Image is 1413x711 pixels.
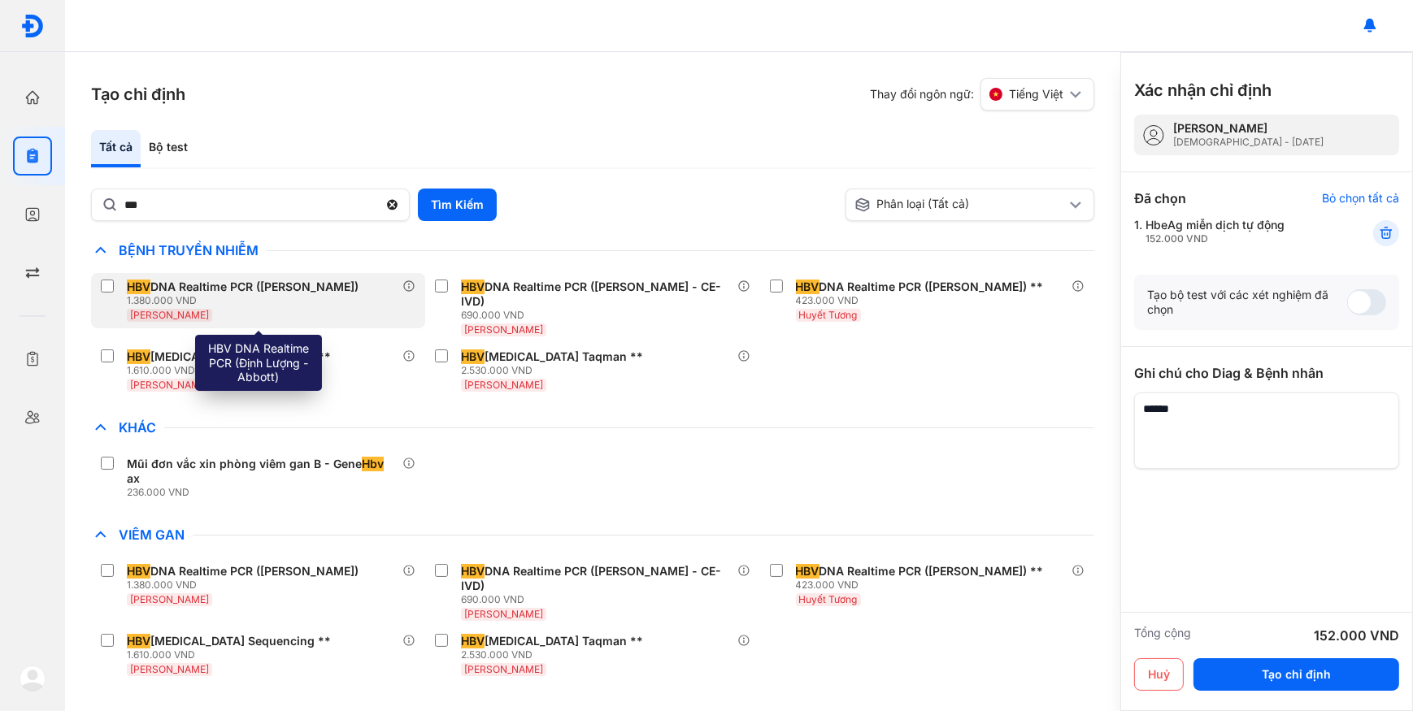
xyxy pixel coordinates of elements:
[461,593,737,606] div: 690.000 VND
[461,648,650,661] div: 2.530.000 VND
[127,349,331,364] div: [MEDICAL_DATA] Sequencing **
[461,349,485,364] span: HBV
[127,564,359,579] div: DNA Realtime PCR ([PERSON_NAME])
[1173,136,1324,149] div: [DEMOGRAPHIC_DATA] - [DATE]
[127,634,331,648] div: [MEDICAL_DATA] Sequencing **
[796,564,1044,579] div: DNA Realtime PCR ([PERSON_NAME]) **
[111,242,267,258] span: Bệnh Truyền Nhiễm
[127,280,359,294] div: DNA Realtime PCR ([PERSON_NAME])
[799,593,858,605] span: Huyết Tương
[870,78,1094,111] div: Thay đổi ngôn ngữ:
[127,648,337,661] div: 1.610.000 VND
[1134,218,1333,245] div: 1.
[127,564,150,579] span: HBV
[796,579,1050,592] div: 423.000 VND
[127,349,150,364] span: HBV
[796,280,1044,294] div: DNA Realtime PCR ([PERSON_NAME]) **
[141,130,196,167] div: Bộ test
[464,379,543,391] span: [PERSON_NAME]
[91,130,141,167] div: Tất cả
[854,197,1067,213] div: Phân loại (Tất cả)
[127,280,150,294] span: HBV
[461,280,730,309] div: DNA Realtime PCR ([PERSON_NAME] - CE-IVD)
[91,83,185,106] h3: Tạo chỉ định
[20,14,45,38] img: logo
[1146,218,1285,245] div: HbeAg miễn dịch tự động
[796,280,820,294] span: HBV
[461,364,650,377] div: 2.530.000 VND
[1009,87,1063,102] span: Tiếng Việt
[130,309,209,321] span: [PERSON_NAME]
[461,634,485,648] span: HBV
[1193,658,1399,691] button: Tạo chỉ định
[418,189,497,221] button: Tìm Kiếm
[461,309,737,322] div: 690.000 VND
[1134,189,1186,208] div: Đã chọn
[1314,626,1399,645] div: 152.000 VND
[461,634,643,648] div: [MEDICAL_DATA] Taqman **
[461,280,485,294] span: HBV
[111,527,193,543] span: Viêm Gan
[130,379,209,391] span: [PERSON_NAME]
[1146,232,1285,245] div: 152.000 VND
[1173,121,1324,136] div: [PERSON_NAME]
[461,564,730,593] div: DNA Realtime PCR ([PERSON_NAME] - CE-IVD)
[127,294,365,307] div: 1.380.000 VND
[127,364,337,377] div: 1.610.000 VND
[127,457,396,486] div: Mũi đơn vắc xin phòng viêm gan B - Gene ax
[362,457,384,471] span: Hbv
[1322,191,1399,206] div: Bỏ chọn tất cả
[1134,658,1184,691] button: Huỷ
[464,608,543,620] span: [PERSON_NAME]
[111,419,164,436] span: Khác
[464,663,543,675] span: [PERSON_NAME]
[127,579,365,592] div: 1.380.000 VND
[464,323,543,336] span: [PERSON_NAME]
[461,564,485,579] span: HBV
[127,634,150,648] span: HBV
[1134,626,1191,645] div: Tổng cộng
[1134,363,1399,383] div: Ghi chú cho Diag & Bệnh nhân
[20,665,46,691] img: logo
[796,564,820,579] span: HBV
[461,349,643,364] div: [MEDICAL_DATA] Taqman **
[1147,288,1347,317] div: Tạo bộ test với các xét nghiệm đã chọn
[1134,79,1272,102] h3: Xác nhận chỉ định
[130,593,209,605] span: [PERSON_NAME]
[796,294,1050,307] div: 423.000 VND
[127,486,402,499] div: 236.000 VND
[130,663,209,675] span: [PERSON_NAME]
[799,309,858,321] span: Huyết Tương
